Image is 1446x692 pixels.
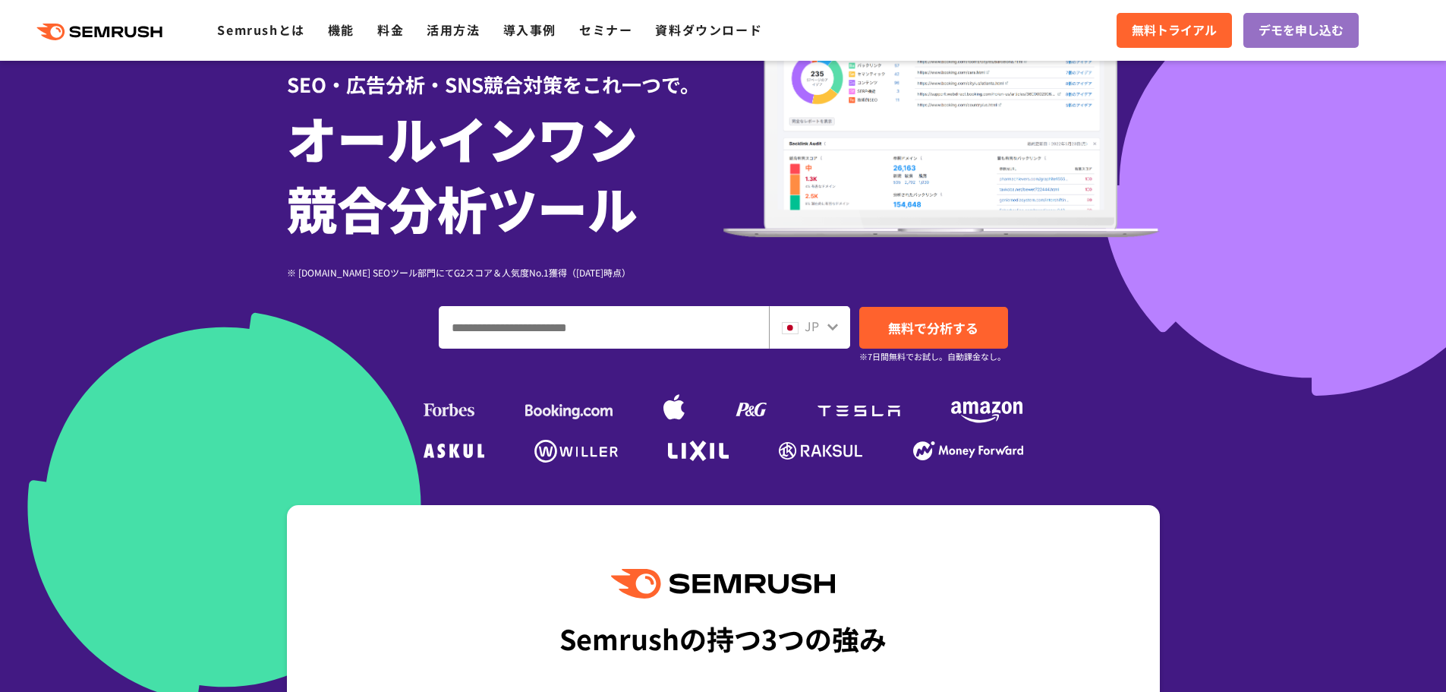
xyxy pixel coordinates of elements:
a: 機能 [328,21,354,39]
a: Semrushとは [217,21,304,39]
a: デモを申し込む [1243,13,1359,48]
div: ※ [DOMAIN_NAME] SEOツール部門にてG2スコア＆人気度No.1獲得（[DATE]時点） [287,265,723,280]
a: 無料で分析する [859,307,1008,349]
span: 無料トライアル [1132,21,1217,40]
h1: オールインワン 競合分析ツール [287,103,723,242]
a: 無料トライアル [1117,13,1232,48]
a: 資料ダウンロード [655,21,762,39]
span: JP [805,317,819,335]
input: ドメイン、キーワードまたはURLを入力してください [439,307,768,348]
img: Semrush [611,569,834,599]
a: 料金 [377,21,404,39]
a: 活用方法 [427,21,480,39]
span: デモを申し込む [1259,21,1344,40]
div: SEO・広告分析・SNS競合対策をこれ一つで。 [287,46,723,99]
a: セミナー [579,21,632,39]
small: ※7日間無料でお試し。自動課金なし。 [859,349,1006,364]
a: 導入事例 [503,21,556,39]
div: Semrushの持つ3つの強み [559,610,887,666]
span: 無料で分析する [888,318,978,337]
